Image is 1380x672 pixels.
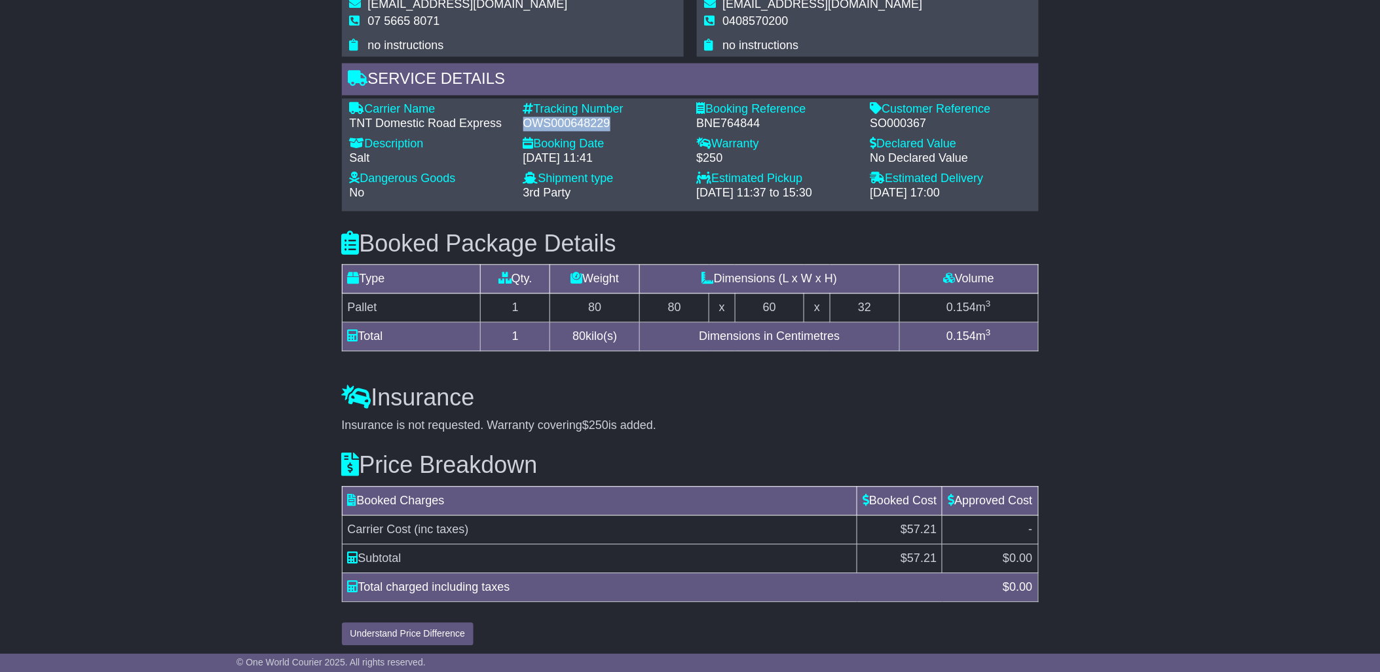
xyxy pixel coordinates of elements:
span: 0.154 [946,330,976,343]
span: 0408570200 [723,15,789,28]
td: Pallet [342,294,481,323]
td: 80 [640,294,709,323]
div: Tracking Number [523,103,684,117]
span: © One World Courier 2025. All rights reserved. [236,657,426,667]
td: $ [942,544,1038,573]
td: Booked Charges [342,487,857,515]
td: m [899,294,1038,323]
div: [DATE] 11:37 to 15:30 [697,187,857,201]
span: no instructions [368,39,444,52]
span: - [1029,523,1033,536]
td: Type [342,265,481,294]
td: kilo(s) [550,323,640,352]
div: No Declared Value [870,152,1031,166]
span: 0.00 [1009,552,1032,565]
td: Subtotal [342,544,857,573]
span: 57.21 [907,552,937,565]
div: OWS000648229 [523,117,684,132]
td: x [709,294,735,323]
div: Warranty [697,138,857,152]
span: No [350,187,365,200]
h3: Price Breakdown [342,453,1039,479]
td: $ [857,544,942,573]
td: Total [342,323,481,352]
span: (inc taxes) [415,523,469,536]
sup: 3 [986,299,991,309]
td: Dimensions (L x W x H) [640,265,899,294]
div: [DATE] 17:00 [870,187,1031,201]
div: Estimated Delivery [870,172,1031,187]
div: Salt [350,152,510,166]
div: SO000367 [870,117,1031,132]
div: Insurance is not requested. Warranty covering is added. [342,419,1039,434]
span: 3rd Party [523,187,571,200]
td: 32 [830,294,899,323]
span: 80 [572,330,586,343]
div: TNT Domestic Road Express [350,117,510,132]
span: 0.154 [946,301,976,314]
td: 1 [481,323,550,352]
td: Qty. [481,265,550,294]
td: 1 [481,294,550,323]
td: Dimensions in Centimetres [640,323,899,352]
div: [DATE] 11:41 [523,152,684,166]
td: 60 [735,294,804,323]
div: Booking Reference [697,103,857,117]
div: Declared Value [870,138,1031,152]
div: Dangerous Goods [350,172,510,187]
div: BNE764844 [697,117,857,132]
span: no instructions [723,39,799,52]
div: Booking Date [523,138,684,152]
span: 07 5665 8071 [368,15,440,28]
sup: 3 [986,328,991,338]
td: x [804,294,830,323]
span: $57.21 [901,523,937,536]
td: Volume [899,265,1038,294]
div: Customer Reference [870,103,1031,117]
div: Carrier Name [350,103,510,117]
div: Estimated Pickup [697,172,857,187]
div: $250 [697,152,857,166]
td: 80 [550,294,640,323]
h3: Insurance [342,385,1039,411]
div: Description [350,138,510,152]
h3: Booked Package Details [342,231,1039,257]
span: Carrier Cost [348,523,411,536]
span: 0.00 [1009,581,1032,594]
div: $ [996,579,1039,597]
td: m [899,323,1038,352]
td: Weight [550,265,640,294]
span: $250 [582,419,608,432]
button: Understand Price Difference [342,623,474,646]
div: Total charged including taxes [341,579,997,597]
div: Shipment type [523,172,684,187]
td: Booked Cost [857,487,942,515]
div: Service Details [342,64,1039,99]
td: Approved Cost [942,487,1038,515]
